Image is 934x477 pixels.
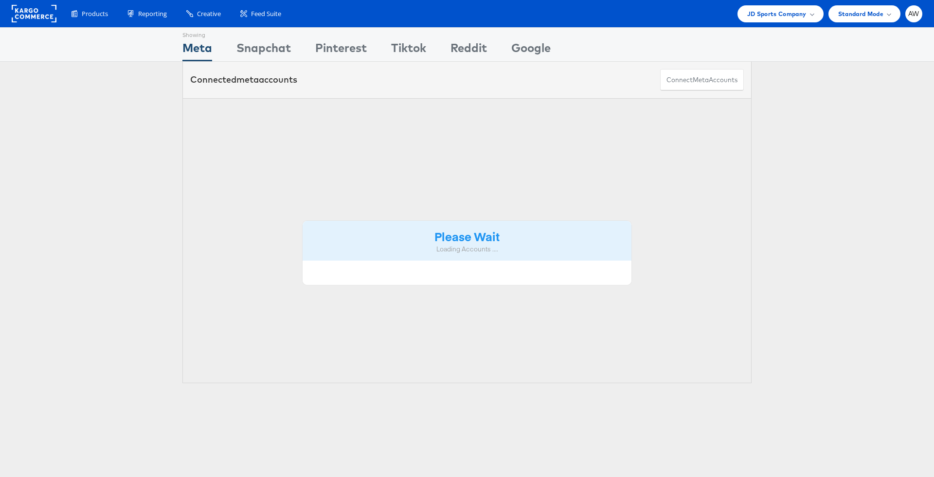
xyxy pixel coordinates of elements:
[236,74,259,85] span: meta
[747,9,807,19] span: JD Sports Company
[236,39,291,61] div: Snapchat
[190,73,297,86] div: Connected accounts
[315,39,367,61] div: Pinterest
[660,69,744,91] button: ConnectmetaAccounts
[310,245,624,254] div: Loading Accounts ....
[693,75,709,85] span: meta
[138,9,167,18] span: Reporting
[197,9,221,18] span: Creative
[182,39,212,61] div: Meta
[908,11,919,17] span: AW
[838,9,883,19] span: Standard Mode
[434,228,500,244] strong: Please Wait
[82,9,108,18] span: Products
[511,39,551,61] div: Google
[391,39,426,61] div: Tiktok
[450,39,487,61] div: Reddit
[251,9,281,18] span: Feed Suite
[182,28,212,39] div: Showing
